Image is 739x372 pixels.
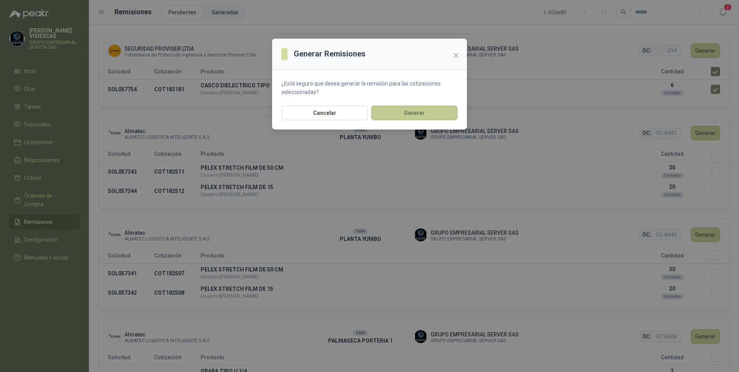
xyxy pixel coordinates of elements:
p: ¿Está seguro que desea generar la remisión para las cotizaciones seleccionadas? [281,79,458,96]
button: Close [450,49,462,61]
span: close [453,52,459,58]
h3: Generar Remisiones [294,48,366,60]
button: Generar [371,106,458,120]
button: Cancelar [281,106,368,120]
